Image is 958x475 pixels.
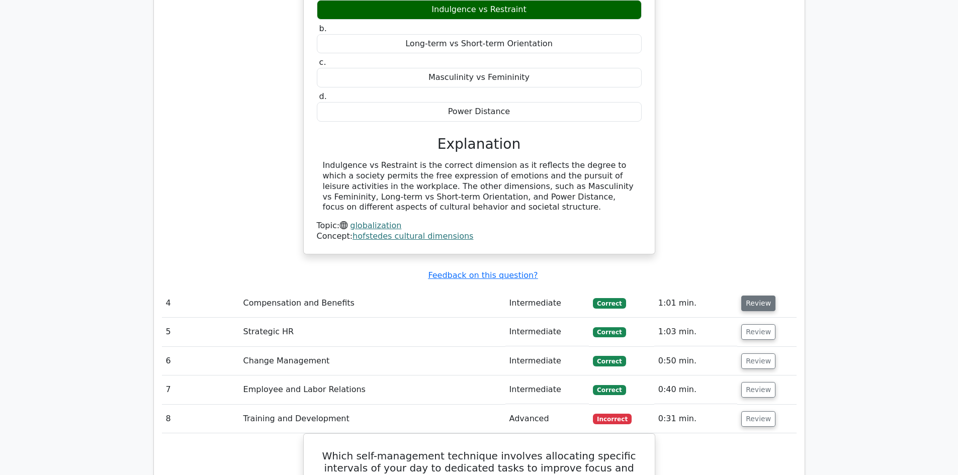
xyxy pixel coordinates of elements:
[317,231,642,242] div: Concept:
[593,327,626,337] span: Correct
[505,405,589,433] td: Advanced
[350,221,401,230] a: globalization
[162,318,239,346] td: 5
[162,375,239,404] td: 7
[239,405,505,433] td: Training and Development
[239,375,505,404] td: Employee and Labor Relations
[741,324,775,340] button: Review
[239,289,505,318] td: Compensation and Benefits
[593,414,632,424] span: Incorrect
[317,102,642,122] div: Power Distance
[654,405,737,433] td: 0:31 min.
[741,382,775,398] button: Review
[319,57,326,67] span: c.
[323,136,636,153] h3: Explanation
[593,385,626,395] span: Correct
[741,411,775,427] button: Review
[323,160,636,213] div: Indulgence vs Restraint is the correct dimension as it reflects the degree to which a society per...
[317,221,642,231] div: Topic:
[593,356,626,366] span: Correct
[654,347,737,375] td: 0:50 min.
[505,375,589,404] td: Intermediate
[741,296,775,311] button: Review
[317,34,642,54] div: Long-term vs Short-term Orientation
[162,405,239,433] td: 8
[654,289,737,318] td: 1:01 min.
[428,270,538,280] a: Feedback on this question?
[319,91,327,101] span: d.
[741,353,775,369] button: Review
[654,318,737,346] td: 1:03 min.
[505,347,589,375] td: Intermediate
[162,347,239,375] td: 6
[505,318,589,346] td: Intermediate
[162,289,239,318] td: 4
[593,298,626,308] span: Correct
[505,289,589,318] td: Intermediate
[239,347,505,375] td: Change Management
[353,231,473,241] a: hofstedes cultural dimensions
[317,68,642,87] div: Masculinity vs Femininity
[239,318,505,346] td: Strategic HR
[654,375,737,404] td: 0:40 min.
[319,24,327,33] span: b.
